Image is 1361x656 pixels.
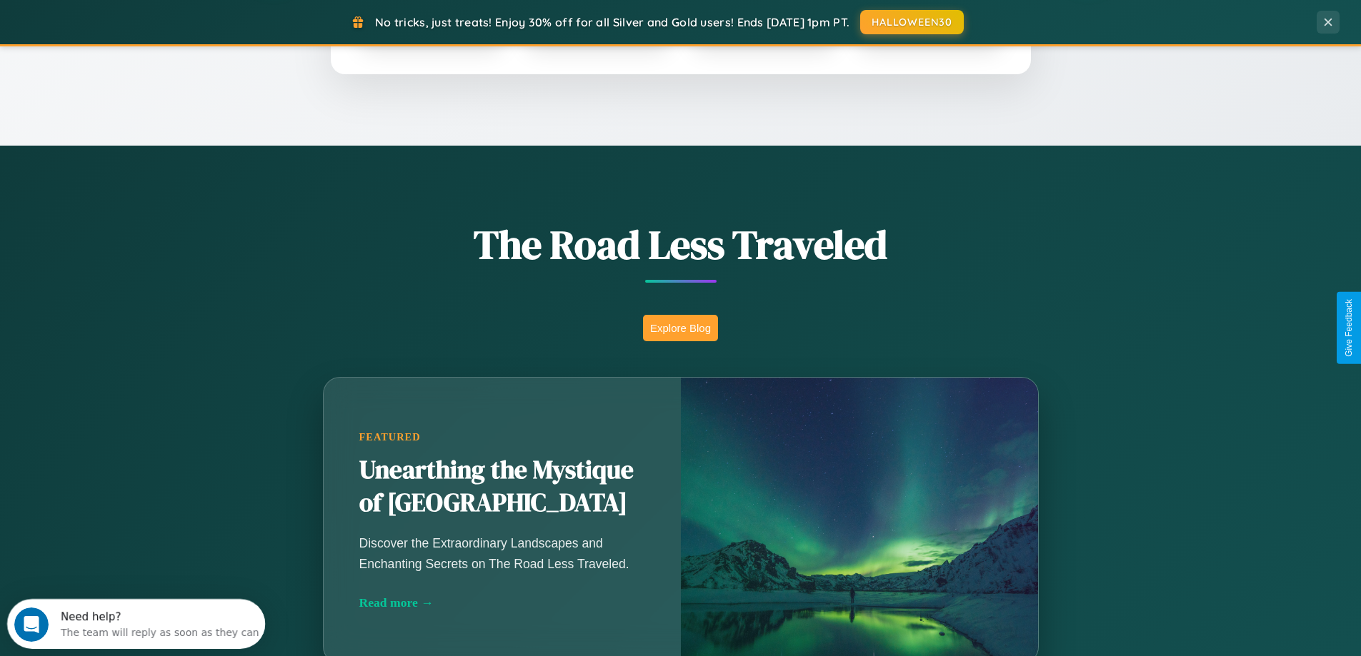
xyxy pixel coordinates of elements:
h1: The Road Less Traveled [252,217,1110,272]
div: Open Intercom Messenger [6,6,266,45]
h2: Unearthing the Mystique of [GEOGRAPHIC_DATA] [359,454,645,520]
button: HALLOWEEN30 [860,10,964,34]
button: Explore Blog [643,315,718,341]
iframe: Intercom live chat [14,607,49,642]
div: Give Feedback [1344,299,1354,357]
div: Need help? [54,12,252,24]
div: The team will reply as soon as they can [54,24,252,39]
div: Read more → [359,595,645,610]
p: Discover the Extraordinary Landscapes and Enchanting Secrets on The Road Less Traveled. [359,533,645,573]
div: Featured [359,431,645,443]
span: No tricks, just treats! Enjoy 30% off for all Silver and Gold users! Ends [DATE] 1pm PT. [375,15,849,29]
iframe: Intercom live chat discovery launcher [7,599,265,649]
